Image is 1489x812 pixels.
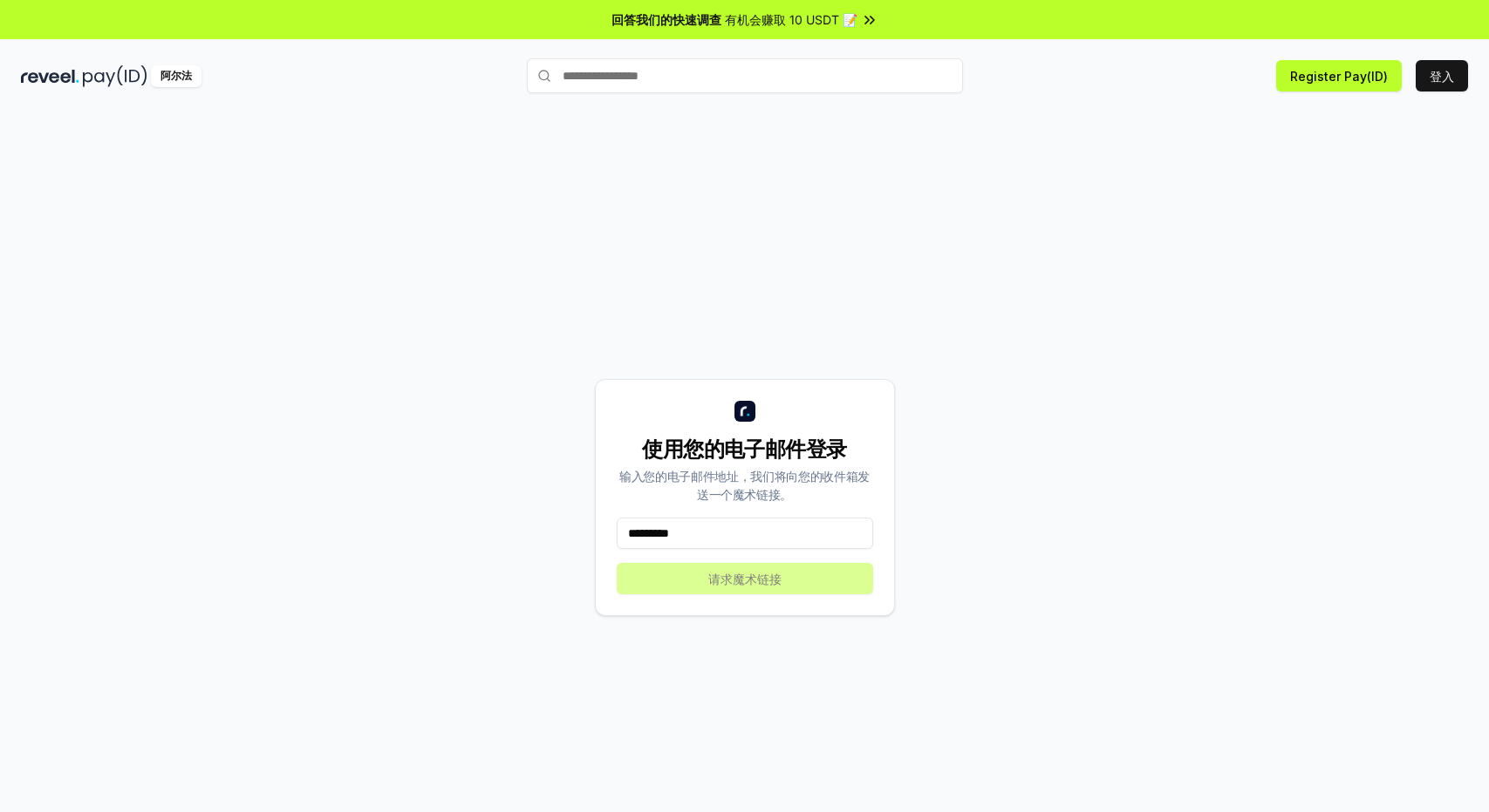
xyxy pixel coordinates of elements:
[1416,60,1468,91] button: 登入
[1430,69,1454,84] font: 登入
[21,65,79,87] img: 揭示黑暗
[1276,60,1402,91] button: Register Pay(ID)
[734,401,755,422] img: logo_small
[642,436,846,462] font: 使用您的电子邮件登录
[611,12,721,27] font: 回答我们的快速调查
[83,65,147,87] img: 付款编号
[619,469,870,502] font: 输入您的电子邮件地址，我们将向您的收件箱发送一个魔术链接。
[161,69,192,82] font: 阿尔法
[725,12,857,27] font: 有机会赚取 10 USDT 📝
